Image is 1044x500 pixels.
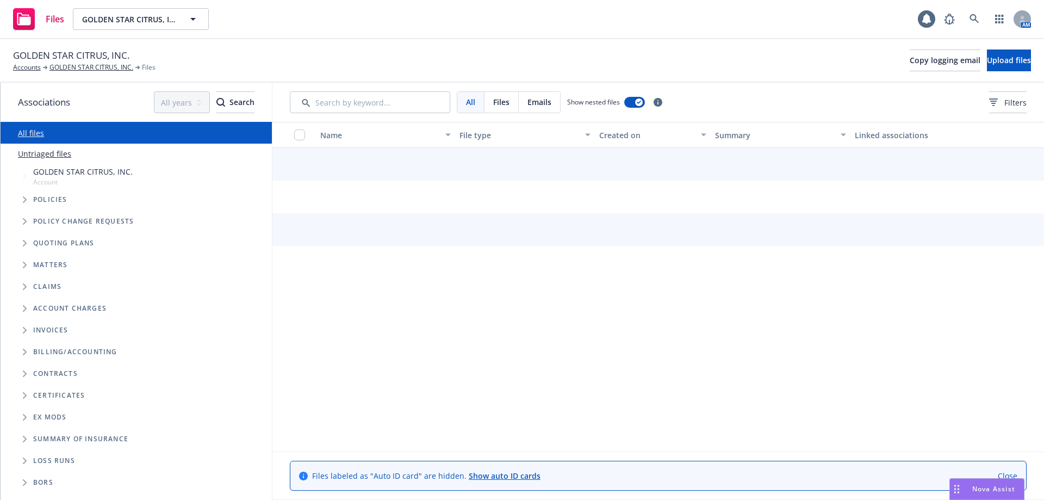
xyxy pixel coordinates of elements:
[33,436,128,442] span: Summary of insurance
[950,479,964,499] div: Drag to move
[33,349,117,355] span: Billing/Accounting
[949,478,1024,500] button: Nova Assist
[320,129,439,141] div: Name
[33,327,69,334] span: Invoices
[469,471,540,481] a: Show auto ID cards
[599,129,695,141] div: Created on
[82,14,176,25] span: GOLDEN STAR CITRUS, INC.
[33,479,53,486] span: BORs
[850,122,990,148] button: Linked associations
[987,50,1031,71] button: Upload files
[33,371,78,377] span: Contracts
[316,122,455,148] button: Name
[595,122,711,148] button: Created on
[493,96,509,108] span: Files
[216,91,254,113] button: SearchSearch
[910,50,980,71] button: Copy logging email
[33,166,133,177] span: GOLDEN STAR CITRUS, INC.
[855,129,985,141] div: Linked associations
[73,8,209,30] button: GOLDEN STAR CITRUS, INC.
[33,240,95,246] span: Quoting plans
[216,92,254,113] div: Search
[290,91,450,113] input: Search by keyword...
[972,484,1015,493] span: Nova Assist
[312,470,540,482] span: Files labeled as "Auto ID card" are hidden.
[987,55,1031,65] span: Upload files
[33,262,67,268] span: Matters
[13,48,129,63] span: GOLDEN STAR CITRUS, INC.
[527,96,551,108] span: Emails
[989,91,1027,113] button: Filters
[466,96,475,108] span: All
[49,63,133,72] a: GOLDEN STAR CITRUS, INC.
[216,98,225,107] svg: Search
[939,8,960,30] a: Report a Bug
[18,148,71,159] a: Untriaged files
[46,15,64,23] span: Files
[33,283,61,290] span: Claims
[1,341,272,493] div: Folder Tree Example
[33,458,75,464] span: Loss Runs
[998,470,1017,482] a: Close
[1,164,272,341] div: Tree Example
[989,8,1010,30] a: Switch app
[142,63,156,72] span: Files
[459,129,578,141] div: File type
[964,8,985,30] a: Search
[33,177,133,187] span: Account
[910,55,980,65] span: Copy logging email
[455,122,594,148] button: File type
[33,218,134,225] span: Policy change requests
[33,305,107,312] span: Account charges
[33,392,85,399] span: Certificates
[567,97,620,107] span: Show nested files
[18,95,70,109] span: Associations
[715,129,834,141] div: Summary
[711,122,850,148] button: Summary
[294,129,305,140] input: Select all
[9,4,69,34] a: Files
[18,128,44,138] a: All files
[13,63,41,72] a: Accounts
[33,414,66,421] span: Ex Mods
[989,97,1027,108] span: Filters
[33,196,67,203] span: Policies
[1004,97,1027,108] span: Filters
